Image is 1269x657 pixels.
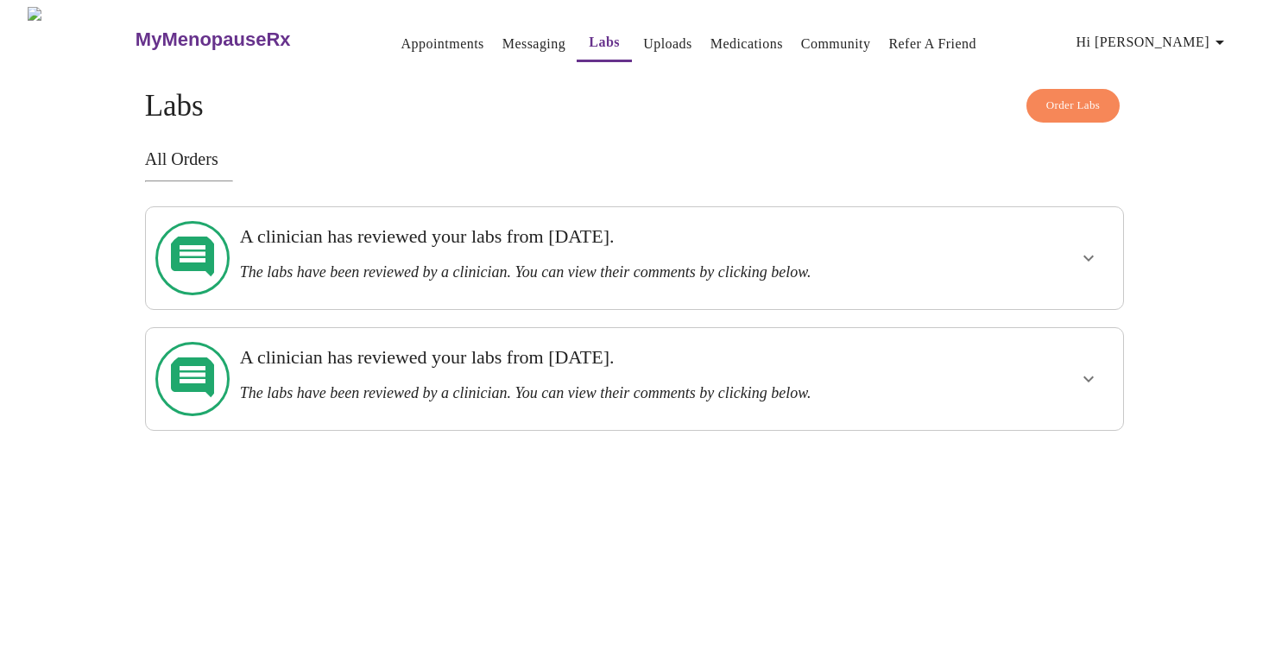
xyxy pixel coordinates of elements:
[145,149,1125,169] h3: All Orders
[240,263,935,281] h3: The labs have been reviewed by a clinician. You can view their comments by clicking below.
[1026,89,1121,123] button: Order Labs
[240,346,935,369] h3: A clinician has reviewed your labs from [DATE].
[1076,30,1230,54] span: Hi [PERSON_NAME]
[1046,96,1101,116] span: Order Labs
[710,32,783,56] a: Medications
[145,89,1125,123] h4: Labs
[801,32,871,56] a: Community
[1070,25,1237,60] button: Hi [PERSON_NAME]
[888,32,976,56] a: Refer a Friend
[240,225,935,248] h3: A clinician has reviewed your labs from [DATE].
[1068,358,1109,400] button: show more
[577,25,632,62] button: Labs
[133,9,359,70] a: MyMenopauseRx
[589,30,620,54] a: Labs
[502,32,565,56] a: Messaging
[28,7,133,72] img: MyMenopauseRx Logo
[401,32,484,56] a: Appointments
[1068,237,1109,279] button: show more
[881,27,983,61] button: Refer a Friend
[636,27,699,61] button: Uploads
[395,27,491,61] button: Appointments
[496,27,572,61] button: Messaging
[704,27,790,61] button: Medications
[794,27,878,61] button: Community
[643,32,692,56] a: Uploads
[136,28,291,51] h3: MyMenopauseRx
[240,384,935,402] h3: The labs have been reviewed by a clinician. You can view their comments by clicking below.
